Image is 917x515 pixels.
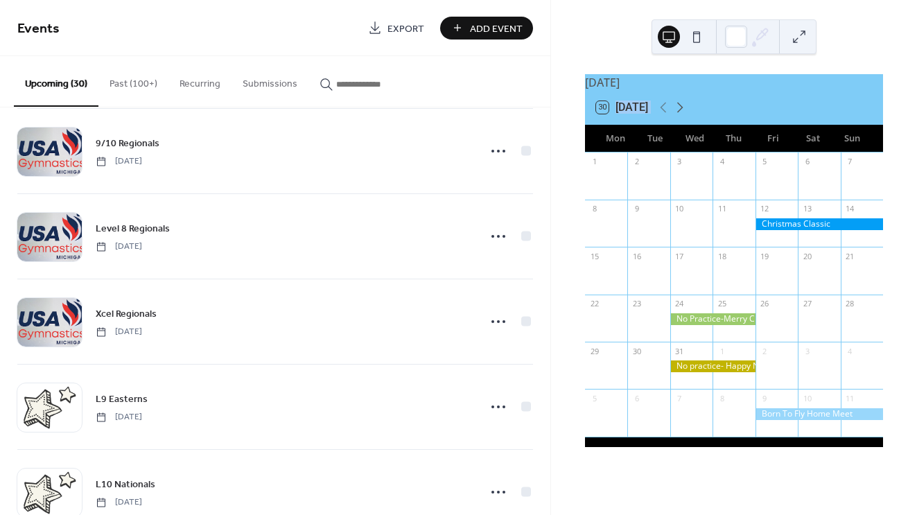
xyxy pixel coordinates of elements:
div: 29 [589,346,600,356]
div: 11 [845,393,855,403]
div: 20 [802,251,812,261]
div: 9 [760,393,770,403]
div: 4 [717,157,727,167]
a: Level 8 Regionals [96,220,170,236]
a: L10 Nationals [96,476,155,492]
div: 12 [760,204,770,214]
div: 28 [845,299,855,309]
div: 7 [845,157,855,167]
span: [DATE] [96,411,142,424]
button: Past (100+) [98,56,168,105]
span: [DATE] [96,241,142,253]
div: 13 [802,204,812,214]
div: 2 [760,346,770,356]
div: 30 [631,346,642,356]
span: L10 Nationals [96,478,155,492]
div: 3 [674,157,685,167]
div: Wed [675,125,715,152]
div: 14 [845,204,855,214]
span: [DATE] [96,326,142,338]
div: 5 [760,157,770,167]
div: 16 [631,251,642,261]
div: 7 [674,393,685,403]
span: [DATE] [96,155,142,168]
div: No practice- Happy New Year! [670,360,756,372]
button: 30[DATE] [591,98,653,117]
div: 23 [631,299,642,309]
div: 22 [589,299,600,309]
div: Fri [753,125,793,152]
span: L9 Easterns [96,392,148,407]
div: [DATE] [585,74,883,91]
div: 19 [760,251,770,261]
div: 21 [845,251,855,261]
button: Add Event [440,17,533,40]
div: 6 [802,157,812,167]
div: Tue [636,125,675,152]
div: 26 [760,299,770,309]
div: 17 [674,251,685,261]
button: Upcoming (30) [14,56,98,107]
div: 25 [717,299,727,309]
div: 10 [674,204,685,214]
div: Sun [832,125,872,152]
span: Xcel Regionals [96,307,157,322]
div: 24 [674,299,685,309]
div: Christmas Classic [756,218,883,230]
div: 31 [674,346,685,356]
div: 8 [717,393,727,403]
div: 4 [845,346,855,356]
div: 1 [717,346,727,356]
div: No Practice-Merry Christmas! [670,313,756,325]
div: 10 [802,393,812,403]
button: Recurring [168,56,232,105]
div: 6 [631,393,642,403]
div: 9 [631,204,642,214]
span: Level 8 Regionals [96,222,170,236]
div: Born To Fly Home Meet [756,408,883,420]
button: Submissions [232,56,308,105]
div: 5 [589,393,600,403]
a: Xcel Regionals [96,306,157,322]
a: Export [358,17,435,40]
div: 8 [589,204,600,214]
div: 15 [589,251,600,261]
div: 2 [631,157,642,167]
span: Export [387,21,424,36]
span: [DATE] [96,496,142,509]
a: L9 Easterns [96,391,148,407]
div: 3 [802,346,812,356]
span: Add Event [470,21,523,36]
div: Sat [793,125,832,152]
a: 9/10 Regionals [96,135,159,151]
div: 11 [717,204,727,214]
div: 1 [589,157,600,167]
span: Events [17,15,60,42]
div: 27 [802,299,812,309]
span: 9/10 Regionals [96,137,159,151]
div: 18 [717,251,727,261]
div: Thu [714,125,753,152]
div: Mon [596,125,636,152]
